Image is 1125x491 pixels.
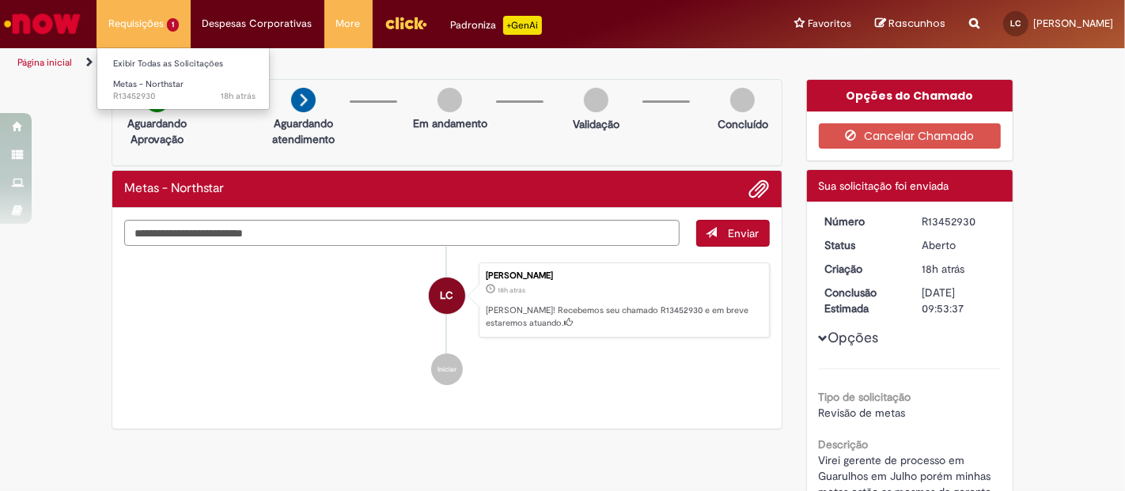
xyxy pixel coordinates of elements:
button: Adicionar anexos [749,179,770,199]
span: Favoritos [808,16,851,32]
span: 18h atrás [221,90,256,102]
p: Validação [573,116,619,132]
textarea: Digite sua mensagem aqui... [124,220,680,246]
span: 1 [167,18,179,32]
a: Rascunhos [875,17,945,32]
ul: Trilhas de página [12,48,738,77]
ul: Requisições [97,47,270,110]
img: ServiceNow [2,8,83,40]
img: img-circle-grey.png [730,88,755,112]
span: Rascunhos [888,16,945,31]
span: Metas - Northstar [113,78,184,90]
p: Concluído [718,116,768,132]
span: Revisão de metas [819,406,906,420]
div: Padroniza [451,16,542,35]
dt: Número [813,213,911,229]
div: [DATE] 09:53:37 [922,285,995,316]
li: Lucas Da Costa Cabral [124,262,770,338]
ul: Histórico de tíquete [124,247,770,402]
a: Aberto R13452930 : Metas - Northstar [97,76,271,105]
span: 18h atrás [498,285,525,295]
p: Aguardando Aprovação [119,115,195,147]
time: 27/08/2025 14:53:35 [221,90,256,102]
p: +GenAi [503,16,542,35]
img: click_logo_yellow_360x200.png [384,11,427,35]
time: 27/08/2025 14:53:34 [498,285,525,295]
span: Requisições [108,16,164,32]
button: Enviar [696,220,770,247]
div: R13452930 [922,213,995,229]
span: 18h atrás [922,262,964,276]
div: Opções do Chamado [807,80,1013,111]
img: img-circle-grey.png [584,88,608,112]
div: Aberto [922,237,995,253]
span: Enviar [729,226,759,240]
img: img-circle-grey.png [437,88,462,112]
b: Descrição [819,437,869,451]
span: Sua solicitação foi enviada [819,179,949,193]
dt: Conclusão Estimada [813,285,911,316]
p: Em andamento [413,115,487,131]
b: Tipo de solicitação [819,390,911,404]
div: Lucas Da Costa Cabral [429,278,465,314]
a: Página inicial [17,56,72,69]
p: Aguardando atendimento [265,115,342,147]
time: 27/08/2025 14:53:34 [922,262,964,276]
div: 27/08/2025 14:53:34 [922,261,995,277]
button: Cancelar Chamado [819,123,1002,149]
span: R13452930 [113,90,256,103]
span: Despesas Corporativas [203,16,312,32]
span: More [336,16,361,32]
div: [PERSON_NAME] [486,271,761,281]
img: arrow-next.png [291,88,316,112]
span: LC [440,277,453,315]
a: Exibir Todas as Solicitações [97,55,271,73]
dt: Status [813,237,911,253]
span: [PERSON_NAME] [1033,17,1113,30]
span: LC [1011,18,1021,28]
dt: Criação [813,261,911,277]
p: [PERSON_NAME]! Recebemos seu chamado R13452930 e em breve estaremos atuando. [486,304,761,329]
h2: Metas - Northstar Histórico de tíquete [124,182,224,196]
